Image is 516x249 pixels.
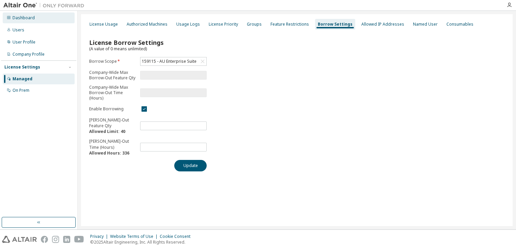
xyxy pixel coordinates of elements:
[318,22,353,27] div: Borrow Settings
[141,58,198,65] div: 159115 - AU Enterprise Suite
[2,236,37,243] img: altair_logo.svg
[270,22,309,27] div: Feature Restrictions
[12,39,35,45] div: User Profile
[176,22,200,27] div: Usage Logs
[90,234,110,239] div: Privacy
[446,22,473,27] div: Consumables
[52,236,59,243] img: instagram.svg
[174,160,207,171] button: Update
[89,117,136,134] p: [PERSON_NAME]-Out Feature Qty
[3,2,88,9] img: Altair One
[89,38,163,47] span: License Borrow Settings
[89,46,147,52] span: (A value of 0 means unlimited)
[247,22,262,27] div: Groups
[12,15,35,21] div: Dashboard
[89,85,136,101] label: Company-Wide Max Borrow-Out Time (Hours)
[413,22,438,27] div: Named User
[140,57,206,65] div: 159115 - AU Enterprise Suite
[89,22,118,27] div: License Usage
[89,150,129,156] b: Allowed Hours: 336
[160,234,195,239] div: Cookie Consent
[63,236,70,243] img: linkedin.svg
[89,138,136,156] p: [PERSON_NAME]-Out Time (Hours)
[12,27,24,33] div: Users
[12,88,29,93] div: On Prem
[110,234,160,239] div: Website Terms of Use
[89,129,125,134] b: Allowed Limit: 40
[209,22,238,27] div: License Priority
[90,239,195,245] p: © 2025 Altair Engineering, Inc. All Rights Reserved.
[89,70,136,81] label: Company-Wide Max Borrow-Out Feature Qty
[41,236,48,243] img: facebook.svg
[361,22,404,27] div: Allowed IP Addresses
[127,22,167,27] div: Authorized Machines
[12,52,45,57] div: Company Profile
[4,64,40,70] div: License Settings
[89,59,136,64] label: Borrow Scope
[89,106,136,112] label: Enable Borrowing
[12,76,32,82] div: Managed
[74,236,84,243] img: youtube.svg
